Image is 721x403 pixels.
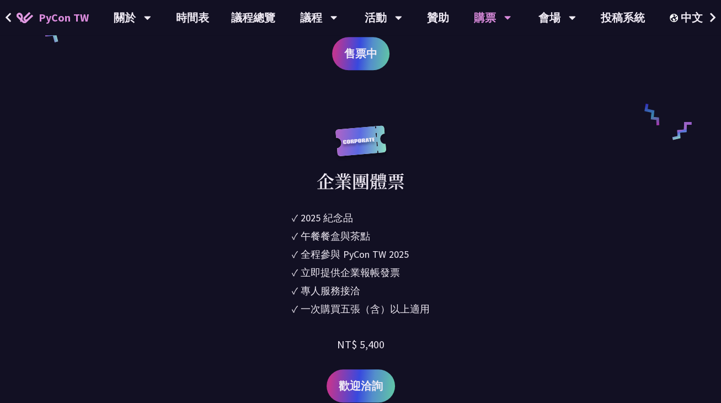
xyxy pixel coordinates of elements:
li: ✓ [292,210,430,225]
li: ✓ [292,265,430,280]
div: 專人服務接洽 [301,283,360,298]
div: 全程參與 PyCon TW 2025 [301,247,409,262]
div: 一次購買五張（含）以上適用 [301,301,430,316]
li: ✓ [292,283,430,298]
a: 售票中 [332,37,389,70]
img: Locale Icon [670,14,681,22]
li: ✓ [292,301,430,316]
div: 2025 紀念品 [301,210,353,225]
li: ✓ [292,247,430,262]
li: ✓ [292,229,430,243]
span: 售票中 [344,45,377,62]
div: NT$ 5,400 [337,336,384,353]
img: Home icon of PyCon TW 2025 [17,12,33,23]
div: 午餐餐盒與茶點 [301,229,370,243]
img: corporate.a587c14.svg [333,125,388,168]
span: PyCon TW [39,9,89,26]
a: PyCon TW [6,4,100,31]
span: 歡迎洽詢 [339,378,383,394]
div: 立即提供企業報帳發票 [301,265,400,280]
div: 企業團體票 [317,167,405,194]
a: 歡迎洽詢 [327,369,395,402]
